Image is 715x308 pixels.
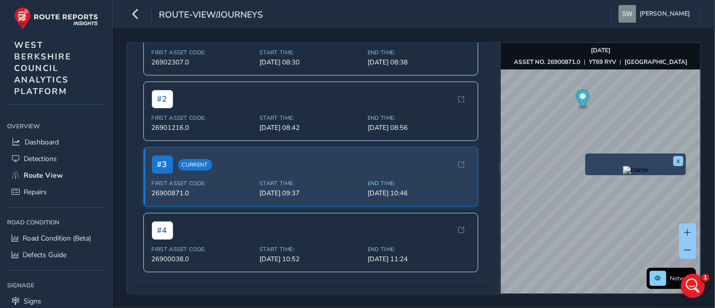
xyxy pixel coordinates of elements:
a: Dashboard [7,134,105,150]
a: Route View [7,167,105,184]
span: [DATE] 10:52 [259,255,362,264]
span: [PERSON_NAME] [640,5,690,23]
span: 26900871.0 [152,189,254,198]
span: 1 [701,274,709,282]
strong: [GEOGRAPHIC_DATA] [624,58,687,66]
span: [DATE] 08:56 [368,123,470,132]
span: Road Condition (Beta) [23,234,91,243]
span: End Time: [368,114,470,122]
span: route-view/journeys [159,9,263,23]
h1: [PERSON_NAME] [49,5,114,13]
iframe: Intercom live chat [681,274,705,298]
div: Close [176,4,195,22]
span: End Time: [368,246,470,253]
button: Preview frame [588,166,683,173]
span: Route View [24,171,63,180]
span: [DATE] 09:37 [259,189,362,198]
button: Gif picker [32,231,40,239]
button: [PERSON_NAME] [618,5,693,23]
button: Home [157,4,176,23]
button: Start recording [64,231,72,239]
span: Network [670,274,693,282]
span: Start Time: [259,246,362,253]
span: [DATE] 08:42 [259,123,362,132]
span: End Time: [368,49,470,56]
span: # 2 [152,90,173,108]
div: Map marker [576,90,590,110]
span: First Asset Code: [152,49,254,56]
img: frame [623,166,648,174]
span: First Asset Code: [152,246,254,253]
span: Start Time: [259,180,362,187]
span: [DATE] 08:38 [368,58,470,67]
button: go back [7,4,26,23]
span: Defects Guide [23,250,66,260]
span: Repairs [24,187,47,197]
div: Road Condition [7,215,105,230]
button: Emoji picker [16,231,24,239]
strong: ASSET NO. 26900871.0 [514,58,580,66]
span: First Asset Code: [152,114,254,122]
span: 26901216.0 [152,123,254,132]
strong: YT69 RYV [589,58,616,66]
strong: [DATE] [591,46,610,54]
span: [DATE] 11:24 [368,255,470,264]
p: Active 30m ago [49,13,100,23]
img: Profile image for Mikko [29,6,45,22]
span: End Time: [368,180,470,187]
a: Detections [7,150,105,167]
img: diamond-layout [618,5,636,23]
span: # 3 [152,156,173,174]
div: Overview [7,119,105,134]
img: rr logo [14,7,98,30]
button: Send a message… [172,227,189,243]
span: Current [178,159,212,171]
a: Defects Guide [7,247,105,263]
span: 26902307.0 [152,58,254,67]
span: Detections [24,154,57,164]
span: [DATE] 08:30 [259,58,362,67]
span: # 4 [152,221,173,240]
div: Signage [7,278,105,293]
div: Perfect, Thank You [112,206,193,228]
span: Dashboard [25,137,59,147]
button: x [673,156,683,166]
a: Repairs [7,184,105,200]
span: 26900038.0 [152,255,254,264]
div: [PERSON_NAME] • 29m ago [16,190,101,196]
textarea: Message… [9,210,193,227]
a: Road Condition (Beta) [7,230,105,247]
span: WEST BERKSHIRE COUNCIL ANALYTICS PLATFORM [14,39,71,97]
span: Signs [24,296,41,306]
span: [DATE] 10:46 [368,189,470,198]
button: Upload attachment [48,231,56,239]
span: Start Time: [259,114,362,122]
div: Steve says… [8,206,193,241]
div: | | [514,58,687,66]
span: Start Time: [259,49,362,56]
span: First Asset Code: [152,180,254,187]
